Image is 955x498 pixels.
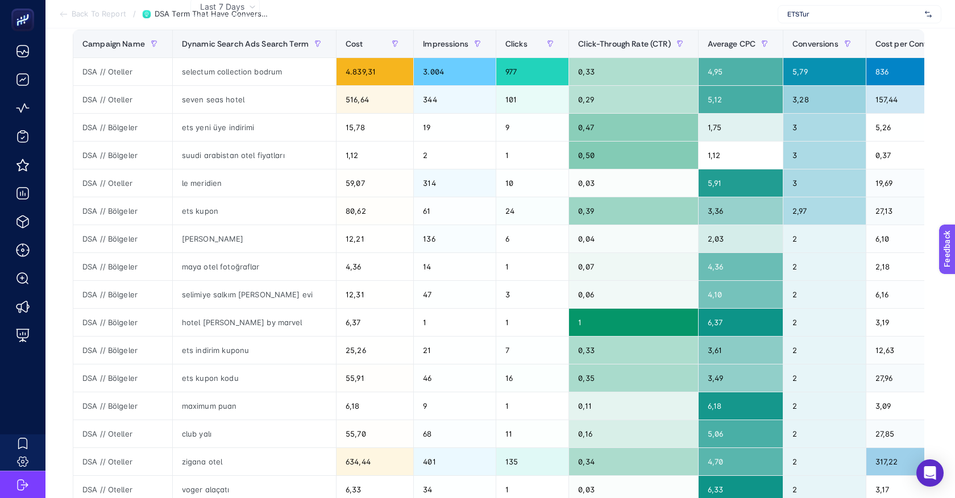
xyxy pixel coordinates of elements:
div: 15,78 [337,114,413,141]
div: 46 [414,364,496,392]
div: 0,50 [569,142,697,169]
div: 6,37 [699,309,783,336]
div: 1 [496,392,568,420]
div: 4,70 [699,448,783,475]
div: 6,37 [337,309,413,336]
div: 1 [496,309,568,336]
div: ets indirim kuponu [173,337,336,364]
div: 24 [496,197,568,225]
div: DSA // Oteller [73,420,172,447]
div: selectum collection bodrum [173,58,336,85]
div: 6 [496,225,568,252]
div: 1 [569,309,697,336]
span: Campaign Name [82,39,145,48]
div: 55,91 [337,364,413,392]
div: 59,07 [337,169,413,197]
div: [PERSON_NAME] [173,225,336,252]
div: 4,36 [337,253,413,280]
div: 516,64 [337,86,413,113]
div: DSA // Bölgeler [73,225,172,252]
div: 47 [414,281,496,308]
div: 0,06 [569,281,697,308]
div: 0,11 [569,392,697,420]
div: 2 [414,142,496,169]
div: 3 [496,281,568,308]
div: 3,36 [699,197,783,225]
div: 0,07 [569,253,697,280]
div: 4,95 [699,58,783,85]
div: DSA // Bölgeler [73,253,172,280]
div: 2 [783,253,866,280]
div: 2 [783,281,866,308]
div: DSA // Bölgeler [73,142,172,169]
div: 16 [496,364,568,392]
div: DSA // Bölgeler [73,364,172,392]
div: 80,62 [337,197,413,225]
div: 1,12 [337,142,413,169]
div: DSA // Bölgeler [73,309,172,336]
div: 14 [414,253,496,280]
div: 0,34 [569,448,697,475]
div: 101 [496,86,568,113]
div: 3,49 [699,364,783,392]
div: 6,18 [699,392,783,420]
div: 0,33 [569,337,697,364]
div: DSA // Oteller [73,448,172,475]
div: 3.004 [414,58,496,85]
div: 2 [783,392,866,420]
div: Open Intercom Messenger [916,459,944,487]
div: maya otel fotoğraflar [173,253,336,280]
div: 3,61 [699,337,783,364]
div: 2 [783,337,866,364]
div: 0,03 [569,169,697,197]
div: 401 [414,448,496,475]
div: 314 [414,169,496,197]
div: ets kupon [173,197,336,225]
div: DSA // Bölgeler [73,337,172,364]
div: 25,26 [337,337,413,364]
div: 1,75 [699,114,783,141]
div: 0,29 [569,86,697,113]
div: le meridien [173,169,336,197]
div: 977 [496,58,568,85]
div: 68 [414,420,496,447]
div: suudi arabistan otel fiyatları [173,142,336,169]
div: maximum puan [173,392,336,420]
div: 4.839,31 [337,58,413,85]
div: 9 [414,392,496,420]
div: 135 [496,448,568,475]
div: 4,10 [699,281,783,308]
div: 10 [496,169,568,197]
div: 12,21 [337,225,413,252]
div: 2 [783,225,866,252]
div: 2 [783,420,866,447]
div: zigana otel [173,448,336,475]
div: selimiye salkım [PERSON_NAME] evi [173,281,336,308]
div: 0,16 [569,420,697,447]
div: 634,44 [337,448,413,475]
div: 0,04 [569,225,697,252]
div: DSA // Oteller [73,58,172,85]
img: svg%3e [925,9,932,20]
div: 21 [414,337,496,364]
div: 19 [414,114,496,141]
span: Average CPC [708,39,756,48]
div: 7 [496,337,568,364]
div: 1,12 [699,142,783,169]
div: 0,33 [569,58,697,85]
div: 9 [496,114,568,141]
div: 1 [496,253,568,280]
div: 136 [414,225,496,252]
div: 1 [414,309,496,336]
div: seven seas hotel [173,86,336,113]
span: Conversions [792,39,838,48]
span: Feedback [7,3,43,13]
div: DSA // Oteller [73,86,172,113]
div: 55,70 [337,420,413,447]
div: 344 [414,86,496,113]
div: 0,47 [569,114,697,141]
div: 3 [783,169,866,197]
div: 3 [783,114,866,141]
div: 2,03 [699,225,783,252]
div: 2 [783,309,866,336]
